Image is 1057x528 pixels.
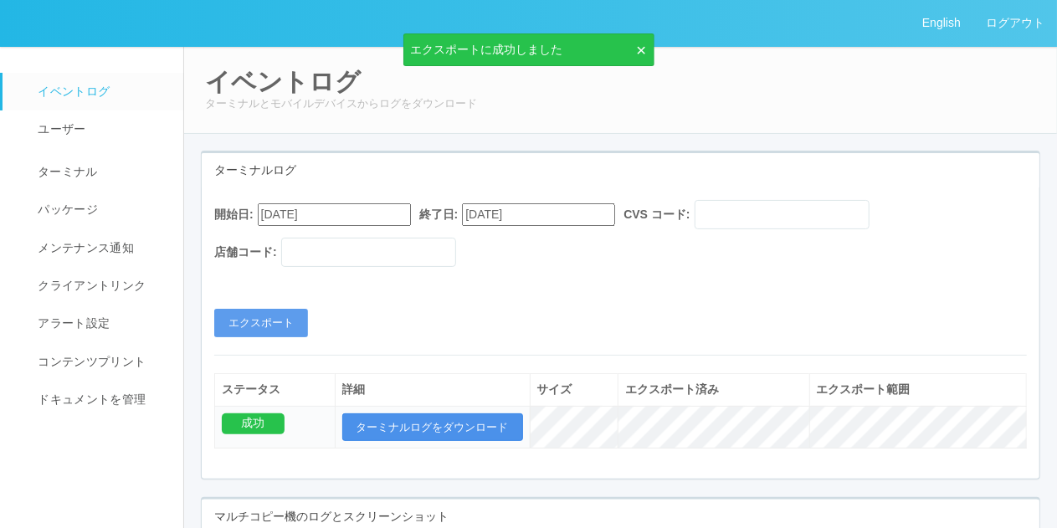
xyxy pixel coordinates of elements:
[3,73,198,110] a: イベントログ
[419,206,459,223] label: 終了日:
[3,191,198,228] a: パッケージ
[33,85,110,98] span: イベントログ
[33,165,98,178] span: ターミナル
[205,95,1036,112] p: ターミナルとモバイルデバイスからログをダウンロード
[625,381,803,398] div: エクスポート済み
[3,110,198,148] a: ユーザー
[33,279,146,292] span: クライアントリンク
[214,309,308,337] button: エクスポート
[3,343,198,381] a: コンテンツプリント
[3,149,198,191] a: ターミナル
[403,33,654,66] div: エクスポートに成功しました
[817,381,1019,398] div: エクスポート範囲
[214,206,254,223] label: 開始日:
[33,122,85,136] span: ユーザー
[3,381,198,418] a: ドキュメントを管理
[342,413,523,442] button: ターミナルログをダウンロード
[202,153,1039,187] div: ターミナルログ
[222,413,285,434] div: 成功
[33,355,146,368] span: コンテンツプリント
[537,381,611,398] div: サイズ
[205,68,1036,95] h2: イベントログ
[33,241,134,254] span: メンテナンス通知
[33,316,110,330] span: アラート設定
[222,381,328,398] div: ステータス
[3,267,198,305] a: クライアントリンク
[33,202,98,216] span: パッケージ
[3,305,198,342] a: アラート設定
[342,381,523,398] div: 詳細
[33,392,146,406] span: ドキュメントを管理
[3,229,198,267] a: メンテナンス通知
[214,243,277,261] label: 店舗コード:
[623,206,690,223] label: CVS コード:
[628,41,646,59] a: ×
